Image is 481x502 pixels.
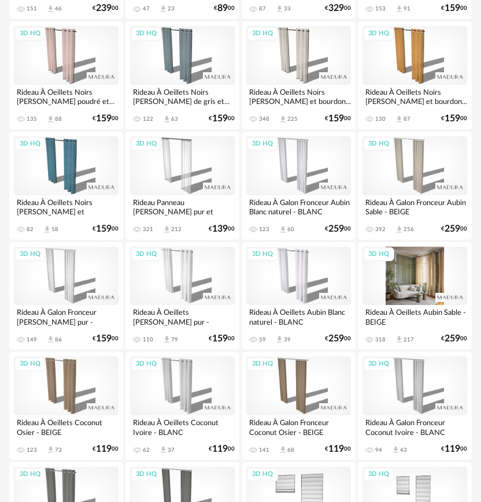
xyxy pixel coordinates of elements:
div: 3D HQ [363,247,394,262]
span: 89 [217,5,228,12]
span: Download icon [159,5,168,13]
div: 33 [284,5,291,12]
div: 217 [404,336,414,343]
a: 3D HQ Rideau À Oeillets Aubin Sable - BEIGE 318 Download icon 217 €25900 [358,242,472,350]
a: 3D HQ Rideau À Galon Fronceur Aubin Blanc naturel - BLANC 123 Download icon 60 €25900 [242,132,356,240]
div: 3D HQ [14,27,46,41]
span: 159 [96,335,112,343]
div: 318 [375,336,386,343]
a: 3D HQ Rideau À Oeillets Coconut Ivoire - BLANC 62 Download icon 37 €11900 [125,352,239,460]
div: 3D HQ [247,247,278,262]
div: 87 [404,116,410,122]
a: 3D HQ Rideau À Oeillets Noirs [PERSON_NAME] poudré et... 135 Download icon 88 €15900 [9,21,123,129]
span: 119 [445,445,460,453]
span: Download icon [275,335,284,344]
div: 123 [259,226,269,233]
div: 110 [143,336,153,343]
div: 91 [404,5,410,12]
div: 58 [51,226,58,233]
div: 68 [287,447,294,453]
a: 3D HQ Rideau À Galon Fronceur Coconut Osier - BEIGE 141 Download icon 68 €11900 [242,352,356,460]
span: 259 [328,335,344,343]
span: 159 [445,5,460,12]
div: 59 [259,336,266,343]
div: 153 [375,5,386,12]
div: Rideau À Oeillets Coconut Ivoire - BLANC [130,415,235,438]
a: 3D HQ Rideau À Oeillets Coconut Osier - BEIGE 123 Download icon 73 €11900 [9,352,123,460]
div: € 00 [441,5,467,12]
div: 3D HQ [247,137,278,151]
div: 3D HQ [131,137,162,151]
div: Rideau À Galon Fronceur Aubin Sable - BEIGE [362,195,467,218]
div: 3D HQ [363,27,394,41]
div: Rideau À Oeillets [PERSON_NAME] pur - BLANC [130,305,235,328]
div: 321 [143,226,153,233]
span: 119 [328,445,344,453]
span: 159 [212,335,228,343]
div: € 00 [441,335,467,343]
span: 139 [212,225,228,233]
span: Download icon [279,225,287,234]
a: 3D HQ Rideau À Oeillets Noirs [PERSON_NAME] et bourdon... 348 Download icon 225 €15900 [242,21,356,129]
div: Rideau À Oeillets Aubin Sable - BEIGE [362,305,467,328]
div: 3D HQ [247,27,278,41]
div: 63 [171,116,178,122]
div: 79 [171,336,178,343]
div: Rideau À Galon Fronceur Coconut Osier - BEIGE [246,415,351,438]
div: 256 [404,226,414,233]
span: Download icon [395,5,404,13]
div: 37 [168,447,175,453]
a: 3D HQ Rideau À Galon Fronceur Aubin Sable - BEIGE 392 Download icon 256 €25900 [358,132,472,240]
div: 88 [55,116,62,122]
div: Rideau À Oeillets Noirs [PERSON_NAME] de gris et... [130,85,235,108]
div: Rideau À Oeillets Noirs [PERSON_NAME] et bourdon... [246,85,351,108]
div: € 00 [92,335,119,343]
div: 3D HQ [247,357,278,371]
span: 159 [212,115,228,122]
div: € 00 [209,115,235,122]
div: 23 [168,5,175,12]
div: € 00 [325,5,351,12]
span: Download icon [395,225,404,234]
div: 47 [143,5,150,12]
div: 3D HQ [131,357,162,371]
span: 159 [96,225,112,233]
span: 259 [445,335,460,343]
div: 3D HQ [247,467,278,482]
span: Download icon [46,5,55,13]
span: 259 [445,225,460,233]
div: 123 [27,447,37,453]
span: Download icon [46,335,55,344]
div: 3D HQ [363,137,394,151]
div: Rideau Panneau [PERSON_NAME] pur et bourdon noir -... [130,195,235,218]
div: 225 [287,116,298,122]
span: Download icon [391,445,400,454]
div: 60 [287,226,294,233]
div: Rideau À Oeillets Aubin Blanc naturel - BLANC [246,305,351,328]
div: 3D HQ [131,247,162,262]
div: 3D HQ [363,467,394,482]
span: Download icon [279,115,287,124]
span: Download icon [46,115,55,124]
div: 39 [284,336,291,343]
div: Rideau À Galon Fronceur Coconut Ivoire - BLANC [362,415,467,438]
div: 73 [55,447,62,453]
div: Rideau À Oeillets Coconut Osier - BEIGE [14,415,119,438]
div: Rideau À Galon Fronceur [PERSON_NAME] pur - BLANC [14,305,119,328]
div: 43 [400,447,407,453]
div: € 00 [92,445,119,453]
div: Rideau À Oeillets Noirs [PERSON_NAME] et [PERSON_NAME]... [14,195,119,218]
span: Download icon [275,5,284,13]
a: 3D HQ Rideau À Oeillets Aubin Blanc naturel - BLANC 59 Download icon 39 €25900 [242,242,356,350]
div: 130 [375,116,386,122]
div: Rideau À Oeillets Noirs [PERSON_NAME] et bourdon... [362,85,467,108]
div: € 00 [209,225,235,233]
a: 3D HQ Rideau Panneau [PERSON_NAME] pur et bourdon noir -... 321 Download icon 212 €13900 [125,132,239,240]
div: 3D HQ [14,247,46,262]
div: 62 [143,447,150,453]
span: Download icon [46,445,55,454]
span: 329 [328,5,344,12]
div: 3D HQ [14,357,46,371]
a: 3D HQ Rideau À Oeillets [PERSON_NAME] pur - BLANC 110 Download icon 79 €15900 [125,242,239,350]
span: 119 [212,445,228,453]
